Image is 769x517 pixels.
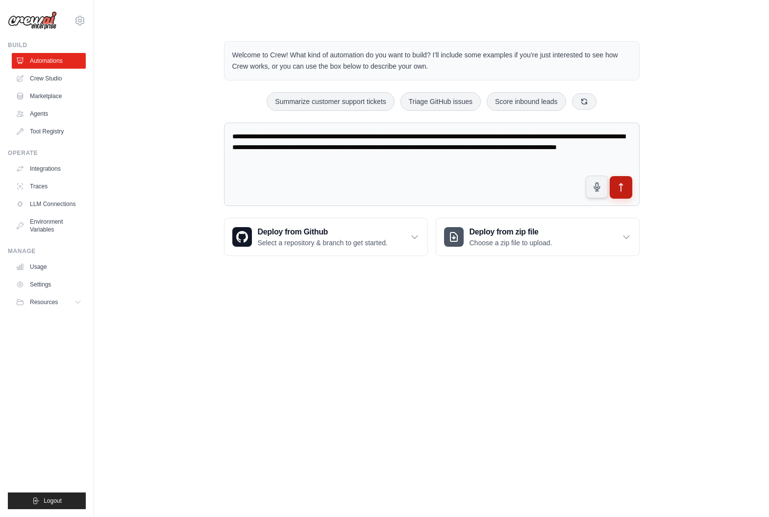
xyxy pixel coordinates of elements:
[487,92,566,111] button: Score inbound leads
[8,247,86,255] div: Manage
[232,50,631,72] p: Welcome to Crew! What kind of automation do you want to build? I'll include some examples if you'...
[8,149,86,157] div: Operate
[12,161,86,177] a: Integrations
[12,88,86,104] a: Marketplace
[12,179,86,194] a: Traces
[30,298,58,306] span: Resources
[12,53,86,69] a: Automations
[12,196,86,212] a: LLM Connections
[12,124,86,139] a: Tool Registry
[258,238,388,248] p: Select a repository & branch to get started.
[267,92,394,111] button: Summarize customer support tickets
[470,238,552,248] p: Choose a zip file to upload.
[44,497,62,505] span: Logout
[8,41,86,49] div: Build
[12,106,86,122] a: Agents
[8,492,86,509] button: Logout
[12,294,86,310] button: Resources
[8,11,57,30] img: Logo
[470,226,552,238] h3: Deploy from zip file
[12,259,86,275] a: Usage
[12,214,86,237] a: Environment Variables
[12,277,86,292] a: Settings
[258,226,388,238] h3: Deploy from Github
[720,470,769,517] iframe: Chat Widget
[720,470,769,517] div: Widget de chat
[400,92,481,111] button: Triage GitHub issues
[12,71,86,86] a: Crew Studio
